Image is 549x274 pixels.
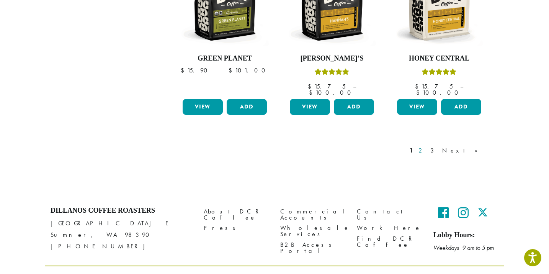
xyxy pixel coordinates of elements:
div: Rated 5.00 out of 5 [422,67,456,79]
a: About DCR Coffee [204,207,269,223]
h4: Honey Central [395,54,483,63]
bdi: 15.75 [308,82,346,90]
a: Wholesale Services [280,223,345,240]
span: – [460,82,463,90]
span: $ [416,89,423,97]
a: View [183,99,223,115]
a: Next » [441,146,485,155]
bdi: 100.00 [416,89,462,97]
span: $ [229,66,235,74]
a: Contact Us [357,207,422,223]
a: Press [204,223,269,233]
h4: Green Planet [181,54,269,63]
a: Work Here [357,223,422,233]
a: 3 [429,146,438,155]
span: – [218,66,221,74]
span: $ [308,82,314,90]
span: $ [181,66,187,74]
bdi: 15.90 [181,66,211,74]
span: $ [309,89,315,97]
h5: Lobby Hours: [433,231,498,240]
a: 2 [417,146,426,155]
button: Add [334,99,374,115]
button: Add [441,99,481,115]
bdi: 15.75 [415,82,453,90]
span: – [353,82,356,90]
span: $ [415,82,422,90]
h4: Dillanos Coffee Roasters [51,207,192,215]
a: B2B Access Portal [280,240,345,256]
a: Find DCR Coffee [357,233,422,250]
div: Rated 5.00 out of 5 [315,67,349,79]
em: Weekdays 9 am to 5 pm [433,244,494,252]
p: [GEOGRAPHIC_DATA] E Sumner, WA 98390 [PHONE_NUMBER] [51,218,192,252]
h4: [PERSON_NAME]’s [288,54,376,63]
bdi: 101.00 [229,66,269,74]
bdi: 100.00 [309,89,355,97]
a: View [290,99,330,115]
a: Commercial Accounts [280,207,345,223]
a: View [397,99,437,115]
a: 1 [408,146,415,155]
button: Add [227,99,267,115]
